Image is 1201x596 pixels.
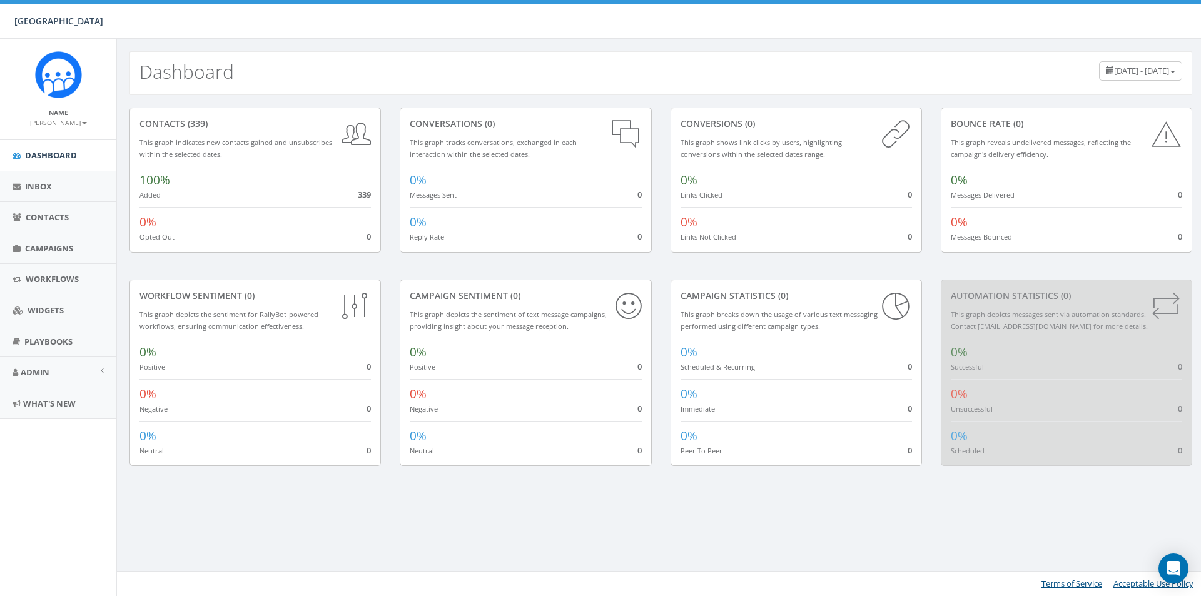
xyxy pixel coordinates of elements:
span: 0 [637,189,642,200]
div: Automation Statistics [951,290,1182,302]
small: Messages Bounced [951,232,1012,241]
span: 0 [908,361,912,372]
span: 0% [681,386,697,402]
small: This graph tracks conversations, exchanged in each interaction within the selected dates. [410,138,577,159]
span: 0 [1178,361,1182,372]
span: 0 [637,445,642,456]
small: Negative [410,404,438,413]
span: (0) [508,290,520,301]
small: Links Clicked [681,190,722,200]
span: 339 [358,189,371,200]
span: 0% [139,344,156,360]
span: 0 [367,445,371,456]
span: 0% [951,428,968,444]
span: 0 [367,361,371,372]
small: Unsuccessful [951,404,993,413]
h2: Dashboard [139,61,234,82]
small: Added [139,190,161,200]
small: This graph reveals undelivered messages, reflecting the campaign's delivery efficiency. [951,138,1131,159]
small: Negative [139,404,168,413]
small: Neutral [139,446,164,455]
span: (0) [482,118,495,129]
span: (0) [742,118,755,129]
div: Campaign Sentiment [410,290,641,302]
div: Workflow Sentiment [139,290,371,302]
span: 0 [637,403,642,414]
span: [GEOGRAPHIC_DATA] [14,15,103,27]
div: contacts [139,118,371,130]
small: Positive [410,362,435,371]
span: 0 [637,361,642,372]
span: 0% [951,386,968,402]
span: 0% [951,214,968,230]
span: 0% [410,172,427,188]
small: Peer To Peer [681,446,722,455]
small: This graph depicts the sentiment for RallyBot-powered workflows, ensuring communication effective... [139,310,318,331]
small: Links Not Clicked [681,232,736,241]
span: 0 [1178,231,1182,242]
small: Scheduled [951,446,985,455]
span: 0% [681,214,697,230]
span: What's New [23,398,76,409]
span: (0) [1011,118,1023,129]
a: Terms of Service [1041,578,1102,589]
span: Workflows [26,273,79,285]
span: 0 [367,403,371,414]
small: This graph shows link clicks by users, highlighting conversions within the selected dates range. [681,138,842,159]
span: (339) [185,118,208,129]
span: 100% [139,172,170,188]
span: 0 [908,403,912,414]
span: Widgets [28,305,64,316]
small: Scheduled & Recurring [681,362,755,371]
span: 0% [139,386,156,402]
span: 0% [139,428,156,444]
span: (0) [776,290,788,301]
small: This graph depicts the sentiment of text message campaigns, providing insight about your message ... [410,310,607,331]
small: This graph indicates new contacts gained and unsubscribes within the selected dates. [139,138,332,159]
span: 0 [367,231,371,242]
div: conversions [681,118,912,130]
img: Rally_Corp_Icon.png [35,51,82,98]
span: 0% [410,428,427,444]
span: 0 [908,445,912,456]
small: Messages Sent [410,190,457,200]
span: 0% [681,428,697,444]
span: 0 [908,189,912,200]
span: 0% [951,172,968,188]
span: Contacts [26,211,69,223]
span: 0 [1178,445,1182,456]
span: 0 [637,231,642,242]
span: (0) [242,290,255,301]
small: Opted Out [139,232,175,241]
small: [PERSON_NAME] [30,118,87,127]
small: This graph breaks down the usage of various text messaging performed using different campaign types. [681,310,878,331]
span: 0% [410,386,427,402]
span: 0% [139,214,156,230]
small: This graph depicts messages sent via automation standards. Contact [EMAIL_ADDRESS][DOMAIN_NAME] f... [951,310,1148,331]
span: 0% [681,344,697,360]
small: Name [49,108,68,117]
span: 0% [410,344,427,360]
div: Campaign Statistics [681,290,912,302]
div: conversations [410,118,641,130]
small: Messages Delivered [951,190,1015,200]
span: 0% [951,344,968,360]
small: Neutral [410,446,434,455]
span: Inbox [25,181,52,192]
div: Bounce Rate [951,118,1182,130]
span: Playbooks [24,336,73,347]
a: Acceptable Use Policy [1113,578,1193,589]
small: Positive [139,362,165,371]
span: [DATE] - [DATE] [1114,65,1169,76]
a: [PERSON_NAME] [30,116,87,128]
span: Dashboard [25,149,77,161]
span: 0% [681,172,697,188]
span: Campaigns [25,243,73,254]
small: Successful [951,362,984,371]
span: 0% [410,214,427,230]
small: Immediate [681,404,715,413]
div: Open Intercom Messenger [1158,553,1188,583]
span: Admin [21,366,49,378]
span: (0) [1058,290,1071,301]
span: 0 [908,231,912,242]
